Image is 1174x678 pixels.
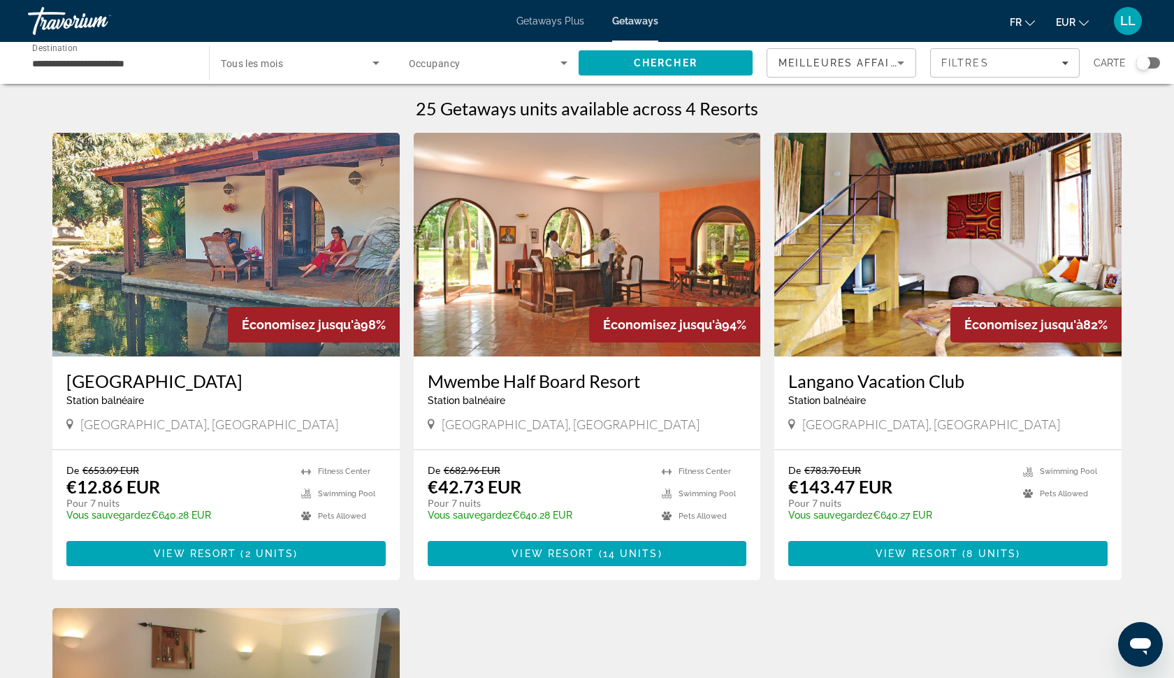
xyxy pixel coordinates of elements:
span: 8 units [966,548,1016,559]
span: EUR [1056,17,1075,28]
div: 98% [228,307,400,342]
input: Select destination [32,55,191,72]
a: [GEOGRAPHIC_DATA] [66,370,386,391]
span: €653.09 EUR [82,464,139,476]
span: [GEOGRAPHIC_DATA], [GEOGRAPHIC_DATA] [80,417,338,432]
a: Getaways [612,15,658,27]
span: Swimming Pool [318,489,375,498]
p: Pour 7 nuits [788,497,1009,510]
p: €42.73 EUR [428,476,521,497]
button: Search [579,50,753,75]
span: Tous les mois [221,58,283,69]
span: Station balnéaire [788,395,866,406]
span: Économisez jusqu'à [242,317,361,332]
span: View Resort [876,548,958,559]
img: Langano Vacation Club [774,133,1122,356]
span: Filtres [941,57,989,68]
iframe: Bouton de lancement de la fenêtre de messagerie [1118,622,1163,667]
button: View Resort(14 units) [428,541,747,566]
img: Mwembe Half Board Resort [414,133,761,356]
span: ( ) [958,548,1020,559]
span: Swimming Pool [1040,467,1097,476]
button: View Resort(2 units) [66,541,386,566]
span: View Resort [512,548,594,559]
span: Carte [1094,53,1126,73]
p: €12.86 EUR [66,476,160,497]
span: Économisez jusqu'à [603,317,722,332]
span: Pets Allowed [318,512,366,521]
button: Change currency [1056,12,1089,32]
span: Vous sauvegardez [66,510,151,521]
span: ( ) [594,548,662,559]
button: Filters [930,48,1080,78]
span: Occupancy [409,58,461,69]
a: Langano Vacation Club [788,370,1108,391]
p: €640.28 EUR [428,510,648,521]
img: Mwembe Resort [52,133,400,356]
p: Pour 7 nuits [428,497,648,510]
span: 2 units [245,548,294,559]
span: Économisez jusqu'à [964,317,1083,332]
span: Pets Allowed [1040,489,1088,498]
div: 82% [950,307,1122,342]
span: De [66,464,79,476]
a: Getaways Plus [516,15,584,27]
a: Travorium [28,3,168,39]
span: €682.96 EUR [444,464,500,476]
span: De [428,464,440,476]
span: Station balnéaire [428,395,505,406]
span: Vous sauvegardez [788,510,873,521]
p: €640.28 EUR [66,510,287,521]
button: User Menu [1110,6,1146,36]
button: View Resort(8 units) [788,541,1108,566]
a: Mwembe Half Board Resort [428,370,747,391]
p: Pour 7 nuits [66,497,287,510]
span: Fitness Center [318,467,370,476]
div: 94% [589,307,760,342]
span: €783.70 EUR [804,464,861,476]
span: Chercher [634,57,697,68]
span: 14 units [603,548,658,559]
span: Pets Allowed [679,512,727,521]
span: Swimming Pool [679,489,736,498]
span: View Resort [154,548,236,559]
span: [GEOGRAPHIC_DATA], [GEOGRAPHIC_DATA] [802,417,1060,432]
p: €640.27 EUR [788,510,1009,521]
span: Meilleures affaires [778,57,913,68]
span: De [788,464,801,476]
mat-select: Sort by [778,55,904,71]
button: Change language [1010,12,1035,32]
span: Destination [32,43,78,52]
h1: 25 Getaways units available across 4 Resorts [416,98,758,119]
span: Vous sauvegardez [428,510,512,521]
span: ( ) [236,548,298,559]
span: [GEOGRAPHIC_DATA], [GEOGRAPHIC_DATA] [442,417,700,432]
span: LL [1120,14,1136,28]
p: €143.47 EUR [788,476,892,497]
span: fr [1010,17,1022,28]
span: Station balnéaire [66,395,144,406]
span: Fitness Center [679,467,731,476]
